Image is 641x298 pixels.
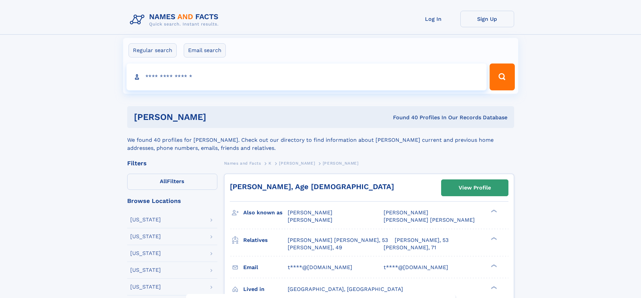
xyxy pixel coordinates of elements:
a: K [269,159,272,167]
span: [PERSON_NAME] [PERSON_NAME] [384,217,475,223]
span: [PERSON_NAME] [279,161,315,166]
a: [PERSON_NAME] [279,159,315,167]
div: Browse Locations [127,198,217,204]
div: [US_STATE] [130,284,161,290]
span: All [160,178,167,184]
div: [US_STATE] [130,267,161,273]
h1: [PERSON_NAME] [134,113,300,121]
a: [PERSON_NAME] [PERSON_NAME], 53 [288,237,388,244]
a: Names and Facts [224,159,261,167]
input: search input [127,63,487,90]
div: [US_STATE] [130,251,161,256]
label: Regular search [129,43,177,57]
h3: Email [243,262,288,273]
span: [PERSON_NAME] [288,217,332,223]
span: K [269,161,272,166]
div: View Profile [459,180,491,196]
div: Filters [127,160,217,166]
label: Filters [127,174,217,190]
a: [PERSON_NAME], 53 [395,237,449,244]
button: Search Button [490,63,514,90]
a: Log In [406,11,460,27]
div: ❯ [489,263,497,268]
h3: Also known as [243,207,288,218]
div: Found 40 Profiles In Our Records Database [299,114,507,121]
h3: Lived in [243,284,288,295]
div: ❯ [489,236,497,241]
label: Email search [184,43,226,57]
a: [PERSON_NAME], Age [DEMOGRAPHIC_DATA] [230,182,394,191]
img: Logo Names and Facts [127,11,224,29]
div: We found 40 profiles for [PERSON_NAME]. Check out our directory to find information about [PERSON... [127,128,514,152]
div: ❯ [489,209,497,213]
div: [US_STATE] [130,217,161,222]
span: [PERSON_NAME] [384,209,428,216]
span: [PERSON_NAME] [288,209,332,216]
a: Sign Up [460,11,514,27]
a: View Profile [441,180,508,196]
div: [US_STATE] [130,234,161,239]
div: ❯ [489,285,497,290]
a: [PERSON_NAME], 71 [384,244,436,251]
a: [PERSON_NAME], 49 [288,244,342,251]
h3: Relatives [243,235,288,246]
span: [GEOGRAPHIC_DATA], [GEOGRAPHIC_DATA] [288,286,403,292]
span: [PERSON_NAME] [323,161,359,166]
